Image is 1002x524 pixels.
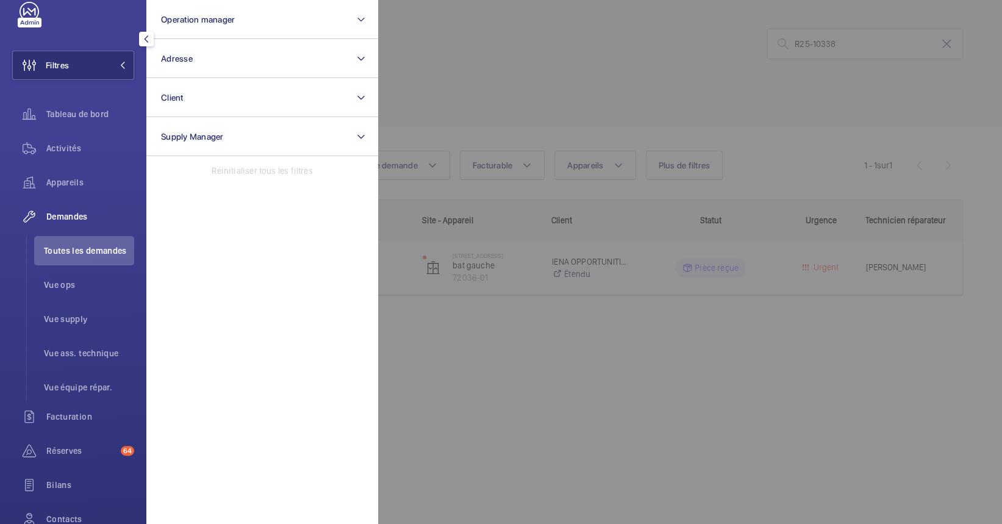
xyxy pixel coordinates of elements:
span: Vue supply [44,313,134,325]
span: Bilans [46,479,134,491]
span: Vue ops [44,279,134,291]
span: Filtres [46,59,69,71]
span: Vue ass. technique [44,347,134,359]
span: Vue équipe répar. [44,381,134,393]
span: Appareils [46,176,134,188]
span: Réserves [46,445,116,457]
span: Facturation [46,411,134,423]
span: Demandes [46,210,134,223]
span: 64 [121,446,134,456]
span: Tableau de bord [46,108,134,120]
span: Activités [46,142,134,154]
span: Toutes les demandes [44,245,134,257]
button: Filtres [12,51,134,80]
